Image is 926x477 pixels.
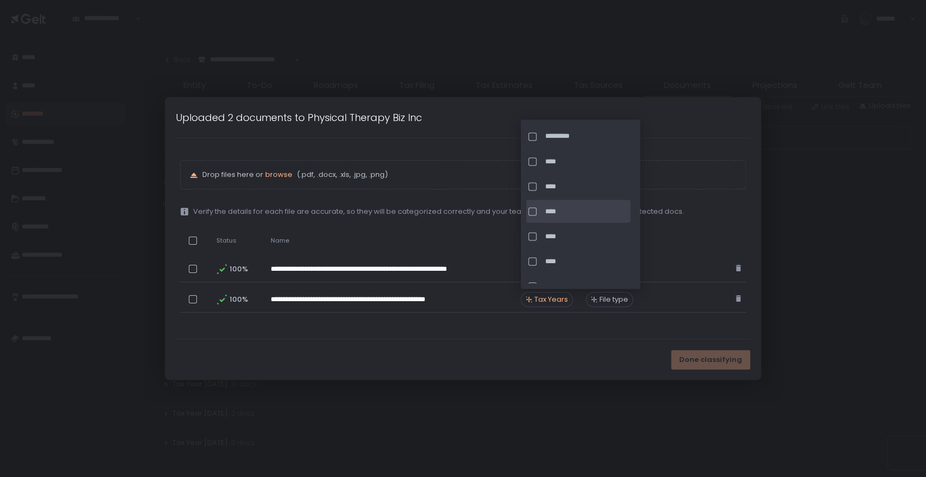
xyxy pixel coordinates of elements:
span: Name [271,237,289,245]
span: 100% [229,295,247,304]
span: File type [599,295,628,304]
span: Verify the details for each file are accurate, so they will be categorized correctly and your tea... [193,207,684,217]
button: browse [265,170,292,180]
span: Status [216,237,237,245]
p: Drop files here or [202,170,737,180]
span: browse [265,169,292,180]
span: (.pdf, .docx, .xls, .jpg, .png) [295,170,388,180]
h1: Uploaded 2 documents to Physical Therapy Biz Inc [176,110,422,125]
span: Tax Years [534,295,568,304]
span: 100% [229,264,247,274]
